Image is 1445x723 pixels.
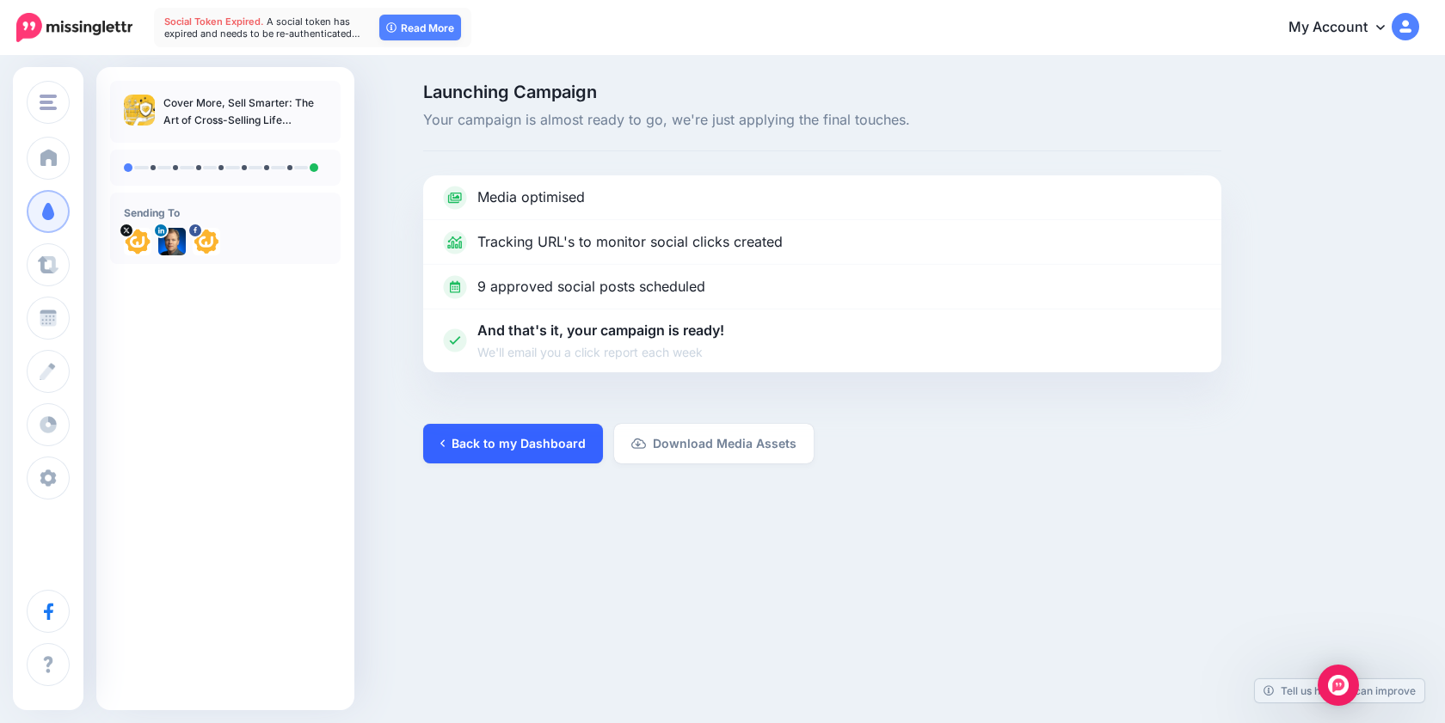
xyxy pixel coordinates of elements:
a: My Account [1271,7,1419,49]
h4: Sending To [124,206,327,219]
span: Launching Campaign [423,83,1221,101]
span: We'll email you a click report each week [477,342,724,362]
a: Read More [379,15,461,40]
img: 294216085_733586221362840_6419865137151145949_n-bsa146946.png [193,228,220,255]
span: Your campaign is almost ready to go, we're just applying the final touches. [423,109,1221,132]
img: WND2RMa3-11862.png [124,228,151,255]
a: Tell us how we can improve [1255,679,1424,702]
span: A social token has expired and needs to be re-authenticated… [164,15,360,40]
img: Missinglettr [16,13,132,42]
span: Social Token Expired. [164,15,264,28]
p: 9 approved social posts scheduled [477,276,705,298]
img: 4fb927dfe2879449e804b81e545ae11e_thumb.jpg [124,95,155,126]
img: 1516157769688-84710.png [158,228,186,255]
a: Download Media Assets [614,424,815,463]
p: Media optimised [477,187,585,209]
p: Cover More, Sell Smarter: The Art of Cross-Selling Life Insurance [163,95,327,129]
img: menu.png [40,95,57,110]
p: Tracking URL's to monitor social clicks created [477,231,783,254]
p: And that's it, your campaign is ready! [477,320,724,362]
a: Back to my Dashboard [423,424,603,463]
div: Open Intercom Messenger [1318,665,1359,706]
